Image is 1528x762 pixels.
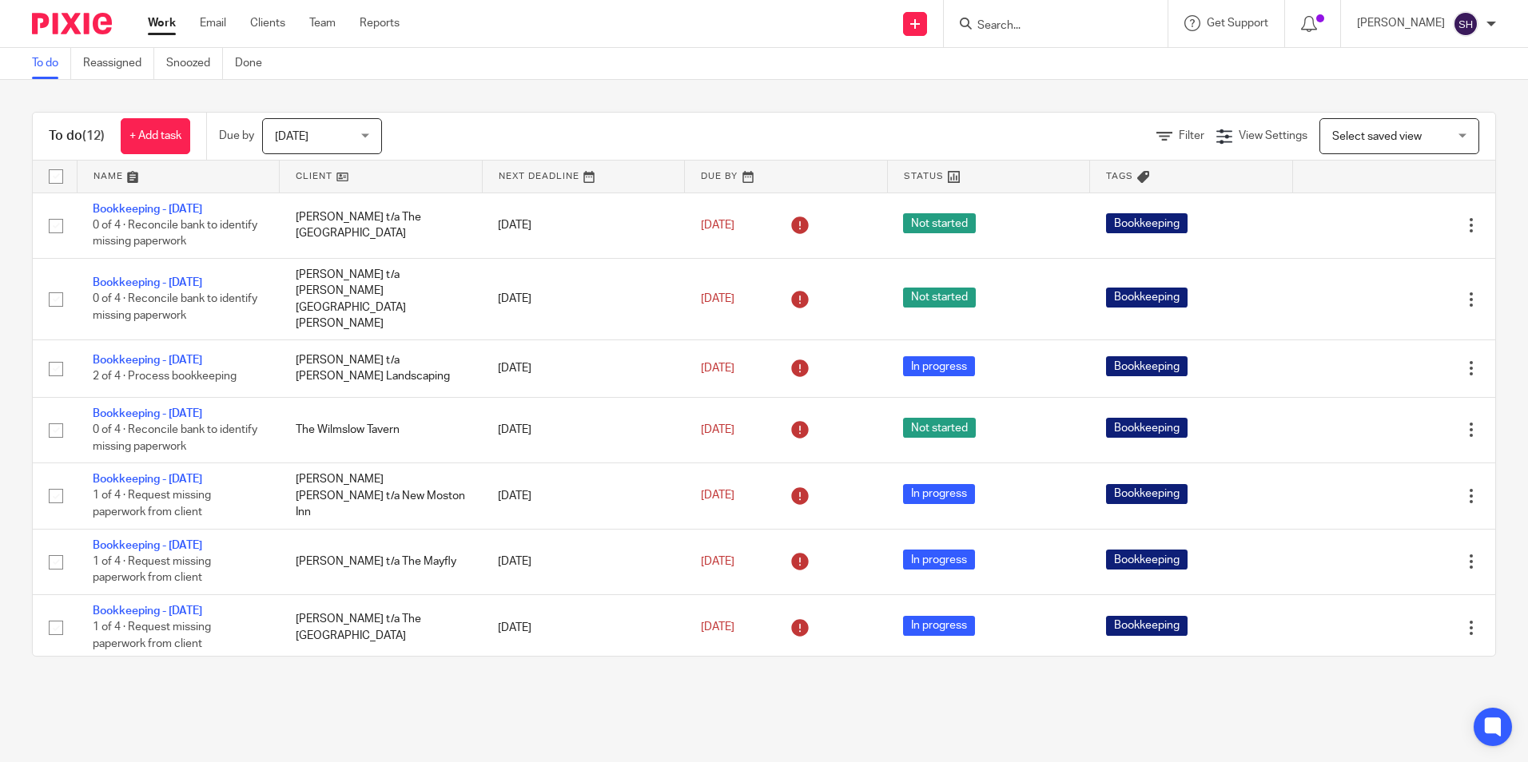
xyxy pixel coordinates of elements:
[1332,131,1422,142] span: Select saved view
[482,529,685,594] td: [DATE]
[903,288,976,308] span: Not started
[275,131,308,142] span: [DATE]
[280,340,483,397] td: [PERSON_NAME] t/a [PERSON_NAME] Landscaping
[280,595,483,661] td: [PERSON_NAME] t/a The [GEOGRAPHIC_DATA]
[166,48,223,79] a: Snoozed
[280,397,483,462] td: The Wilmslow Tavern
[93,540,202,551] a: Bookkeeping - [DATE]
[93,408,202,419] a: Bookkeeping - [DATE]
[1106,616,1188,636] span: Bookkeeping
[1106,356,1188,376] span: Bookkeeping
[93,371,237,383] span: 2 of 4 · Process bookkeeping
[903,213,976,233] span: Not started
[701,293,734,304] span: [DATE]
[482,258,685,339] td: [DATE]
[701,220,734,231] span: [DATE]
[976,19,1120,34] input: Search
[701,622,734,633] span: [DATE]
[1106,213,1188,233] span: Bookkeeping
[93,556,211,584] span: 1 of 4 · Request missing paperwork from client
[1106,550,1188,570] span: Bookkeeping
[360,15,400,31] a: Reports
[32,48,71,79] a: To do
[121,118,190,154] a: + Add task
[83,48,154,79] a: Reassigned
[903,550,975,570] span: In progress
[482,463,685,529] td: [DATE]
[93,220,257,248] span: 0 of 4 · Reconcile bank to identify missing paperwork
[280,258,483,339] td: [PERSON_NAME] t/a [PERSON_NAME][GEOGRAPHIC_DATA][PERSON_NAME]
[903,484,975,504] span: In progress
[280,463,483,529] td: [PERSON_NAME] [PERSON_NAME] t/a New Moston Inn
[93,605,202,617] a: Bookkeeping - [DATE]
[482,595,685,661] td: [DATE]
[701,424,734,435] span: [DATE]
[482,340,685,397] td: [DATE]
[1106,172,1133,181] span: Tags
[1106,484,1188,504] span: Bookkeeping
[1453,11,1478,37] img: svg%3E
[250,15,285,31] a: Clients
[93,355,202,366] a: Bookkeeping - [DATE]
[93,622,211,650] span: 1 of 4 · Request missing paperwork from client
[903,616,975,636] span: In progress
[93,277,202,288] a: Bookkeeping - [DATE]
[903,418,976,438] span: Not started
[93,490,211,518] span: 1 of 4 · Request missing paperwork from client
[1106,418,1188,438] span: Bookkeeping
[49,128,105,145] h1: To do
[280,529,483,594] td: [PERSON_NAME] t/a The Mayfly
[148,15,176,31] a: Work
[482,397,685,462] td: [DATE]
[309,15,336,31] a: Team
[1106,288,1188,308] span: Bookkeeping
[701,363,734,374] span: [DATE]
[200,15,226,31] a: Email
[701,490,734,502] span: [DATE]
[1239,130,1307,141] span: View Settings
[219,128,254,144] p: Due by
[1179,130,1204,141] span: Filter
[93,424,257,452] span: 0 of 4 · Reconcile bank to identify missing paperwork
[93,204,202,215] a: Bookkeeping - [DATE]
[93,293,257,321] span: 0 of 4 · Reconcile bank to identify missing paperwork
[235,48,274,79] a: Done
[1207,18,1268,29] span: Get Support
[1357,15,1445,31] p: [PERSON_NAME]
[701,556,734,567] span: [DATE]
[903,356,975,376] span: In progress
[32,13,112,34] img: Pixie
[82,129,105,142] span: (12)
[93,474,202,485] a: Bookkeeping - [DATE]
[482,192,685,258] td: [DATE]
[280,192,483,258] td: [PERSON_NAME] t/a The [GEOGRAPHIC_DATA]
